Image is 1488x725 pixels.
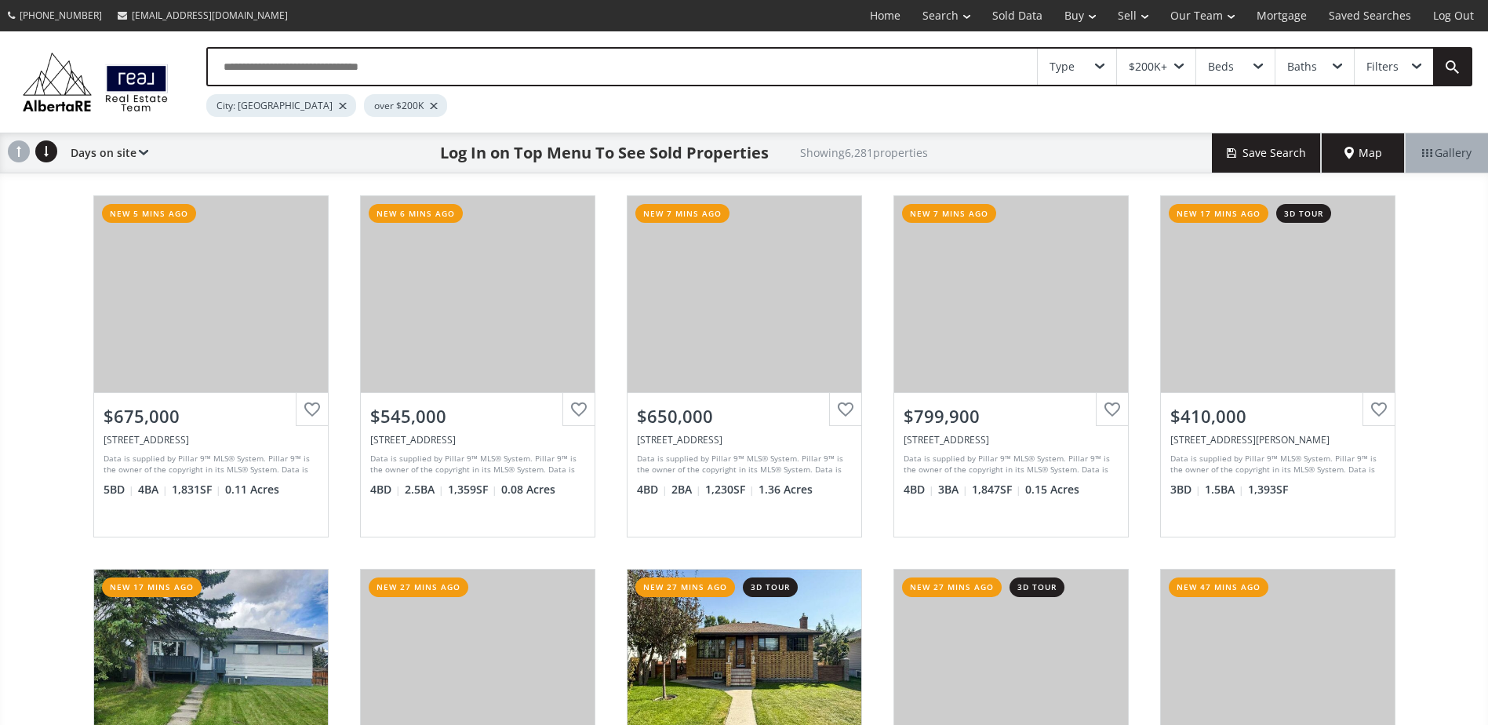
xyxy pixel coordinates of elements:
[225,482,279,497] span: 0.11 Acres
[132,9,288,22] span: [EMAIL_ADDRESS][DOMAIN_NAME]
[1366,61,1399,72] div: Filters
[16,49,175,115] img: Logo
[440,142,769,164] h1: Log In on Top Menu To See Sold Properties
[1205,482,1244,497] span: 1.5 BA
[104,453,315,476] div: Data is supplied by Pillar 9™ MLS® System. Pillar 9™ is the owner of the copyright in its MLS® Sy...
[1025,482,1079,497] span: 0.15 Acres
[1287,61,1317,72] div: Baths
[370,482,401,497] span: 4 BD
[104,482,134,497] span: 5 BD
[405,482,444,497] span: 2.5 BA
[637,433,852,446] div: 708 101 Avenue SW, Calgary, AB T2W 0A1
[1248,482,1288,497] span: 1,393 SF
[1170,404,1385,428] div: $410,000
[1212,133,1322,173] button: Save Search
[448,482,497,497] span: 1,359 SF
[759,482,813,497] span: 1.36 Acres
[1322,133,1405,173] div: Map
[63,133,148,173] div: Days on site
[904,433,1119,446] div: 5712 Dalcastle Crescent NW, Calgary, AB T3A 1S4
[78,180,344,553] a: new 5 mins ago$675,000[STREET_ADDRESS]Data is supplied by Pillar 9™ MLS® System. Pillar 9™ is the...
[878,180,1144,553] a: new 7 mins ago$799,900[STREET_ADDRESS]Data is supplied by Pillar 9™ MLS® System. Pillar 9™ is the...
[370,404,585,428] div: $545,000
[104,433,318,446] div: 12 Citadel Hills Green NW, Calgary, AB T3G 3T5
[705,482,755,497] span: 1,230 SF
[104,404,318,428] div: $675,000
[1170,453,1381,476] div: Data is supplied by Pillar 9™ MLS® System. Pillar 9™ is the owner of the copyright in its MLS® Sy...
[671,482,701,497] span: 2 BA
[1208,61,1234,72] div: Beds
[501,482,555,497] span: 0.08 Acres
[110,1,296,30] a: [EMAIL_ADDRESS][DOMAIN_NAME]
[344,180,611,553] a: new 6 mins ago$545,000[STREET_ADDRESS]Data is supplied by Pillar 9™ MLS® System. Pillar 9™ is the...
[1170,482,1201,497] span: 3 BD
[138,482,168,497] span: 4 BA
[904,404,1119,428] div: $799,900
[637,453,848,476] div: Data is supplied by Pillar 9™ MLS® System. Pillar 9™ is the owner of the copyright in its MLS® Sy...
[1050,61,1075,72] div: Type
[637,404,852,428] div: $650,000
[1405,133,1488,173] div: Gallery
[904,453,1115,476] div: Data is supplied by Pillar 9™ MLS® System. Pillar 9™ is the owner of the copyright in its MLS® Sy...
[800,147,928,158] h2: Showing 6,281 properties
[20,9,102,22] span: [PHONE_NUMBER]
[206,94,356,117] div: City: [GEOGRAPHIC_DATA]
[370,433,585,446] div: 24 Laguna Close NE, Calgary, AB T1Y 6V1
[1422,145,1472,161] span: Gallery
[172,482,221,497] span: 1,831 SF
[370,453,581,476] div: Data is supplied by Pillar 9™ MLS® System. Pillar 9™ is the owner of the copyright in its MLS® Sy...
[938,482,968,497] span: 3 BA
[1344,145,1382,161] span: Map
[972,482,1021,497] span: 1,847 SF
[1170,433,1385,446] div: 75 Mckenzie Towne Gate SE, Calgary, AB T2Z 4G1
[364,94,447,117] div: over $200K
[904,482,934,497] span: 4 BD
[611,180,878,553] a: new 7 mins ago$650,000[STREET_ADDRESS]Data is supplied by Pillar 9™ MLS® System. Pillar 9™ is the...
[1144,180,1411,553] a: new 17 mins ago3d tour$410,000[STREET_ADDRESS][PERSON_NAME]Data is supplied by Pillar 9™ MLS® Sys...
[1129,61,1167,72] div: $200K+
[637,482,668,497] span: 4 BD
